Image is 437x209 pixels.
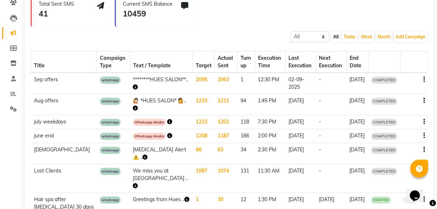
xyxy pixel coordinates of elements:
[359,32,374,42] button: Week
[215,73,238,94] td: 2063
[133,119,166,126] span: Whatsapp Media
[133,133,166,140] span: Whatsapp Media
[316,129,346,143] td: -
[371,147,397,154] span: COMPLETED
[100,196,121,204] span: whatsapp
[316,164,346,193] td: -
[371,77,397,84] span: COMPLETED
[193,94,215,115] td: 1233
[342,32,358,42] button: Today
[31,115,97,129] td: july weekdays
[100,77,121,84] span: whatsapp
[346,164,368,193] td: [DATE]
[286,94,316,115] td: [DATE]
[193,73,215,94] td: 2095
[255,129,286,143] td: 2:00 PM
[130,143,193,164] td: [MEDICAL_DATA] Alert ⚠️ ..
[376,32,392,42] button: Month
[255,143,286,164] td: 2:30 PM
[238,129,255,143] td: 166
[100,98,121,105] span: whatsapp
[100,147,121,154] span: whatsapp
[31,129,97,143] td: june end
[193,143,215,164] td: 66
[39,8,74,20] div: 41
[238,164,255,193] td: 131
[123,0,173,8] div: Current SMS Balance
[215,94,238,115] td: 1211
[346,129,368,143] td: [DATE]
[346,52,368,73] th: End Date
[215,143,238,164] td: 63
[407,180,430,202] iframe: chat widget
[346,94,368,115] td: [DATE]
[31,73,97,94] td: Sep offers
[371,133,397,140] span: COMPLETED
[371,168,397,175] span: COMPLETED
[255,164,286,193] td: 11:30 AM
[346,115,368,129] td: [DATE]
[286,52,316,73] th: Last Execution
[215,115,238,129] td: 1202
[238,143,255,164] td: 34
[31,52,97,73] th: Title
[193,129,215,143] td: 1208
[193,115,215,129] td: 1223
[238,94,255,115] td: 94
[331,32,340,42] button: All
[286,73,316,94] td: 02-09-2025
[286,129,316,143] td: [DATE]
[130,94,193,115] td: 🙋🏻 *HUES SALON* 💁..
[286,164,316,193] td: [DATE]
[255,94,286,115] td: 1:45 PM
[215,164,238,193] td: 1074
[31,143,97,164] td: [DEMOGRAPHIC_DATA]
[316,73,346,94] td: -
[371,98,397,105] span: COMPLETED
[31,164,97,193] td: Lost Clients
[255,115,286,129] td: 7:30 PM
[286,115,316,129] td: [DATE]
[238,115,255,129] td: 118
[31,94,97,115] td: Aug offers
[394,32,427,42] button: Add Campaign
[97,52,130,73] th: Campaign Type
[39,0,74,8] div: Total Sent SMS
[346,73,368,94] td: [DATE]
[123,8,173,20] div: 10459
[215,129,238,143] td: 1187
[238,73,255,94] td: 1
[193,164,215,193] td: 1087
[316,52,346,73] th: Next Execution
[255,73,286,94] td: 12:30 PM
[100,119,121,126] span: whatsapp
[100,133,121,140] span: whatsapp
[316,143,346,164] td: -
[130,52,193,73] th: Text / Template
[238,52,255,73] th: Turn up
[215,52,238,73] th: Actual Sent
[371,196,391,204] span: STARTED
[130,164,193,193] td: We miss you at [GEOGRAPHIC_DATA] ..
[255,52,286,73] th: Execution Time
[403,196,418,204] label: true
[346,143,368,164] td: [DATE]
[371,119,397,126] span: COMPLETED
[316,115,346,129] td: -
[316,94,346,115] td: -
[100,168,121,175] span: whatsapp
[193,52,215,73] th: Target
[286,143,316,164] td: [DATE]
